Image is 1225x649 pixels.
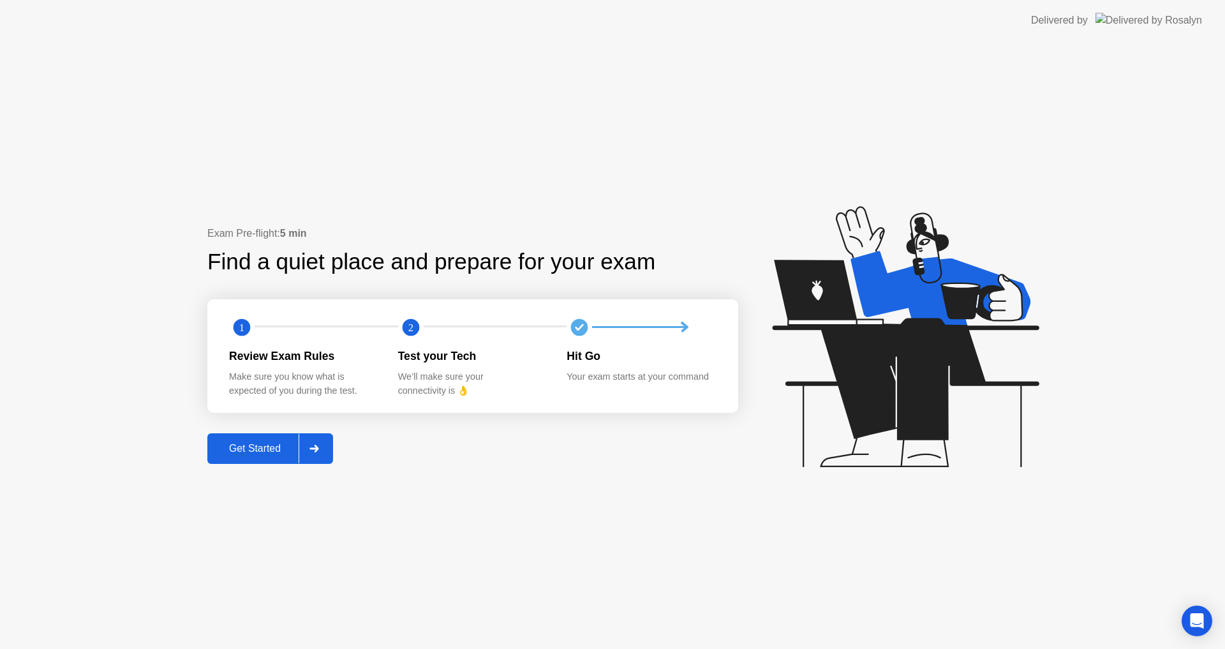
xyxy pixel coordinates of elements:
div: Make sure you know what is expected of you during the test. [229,370,378,398]
b: 5 min [280,228,307,239]
div: Open Intercom Messenger [1182,606,1212,636]
div: Exam Pre-flight: [207,226,738,241]
div: Hit Go [567,348,715,364]
img: Delivered by Rosalyn [1095,13,1202,27]
div: Test your Tech [398,348,547,364]
div: We’ll make sure your connectivity is 👌 [398,370,547,398]
button: Get Started [207,433,333,464]
div: Your exam starts at your command [567,370,715,384]
div: Get Started [211,443,299,454]
div: Delivered by [1031,13,1088,28]
div: Find a quiet place and prepare for your exam [207,245,657,279]
div: Review Exam Rules [229,348,378,364]
text: 2 [408,321,413,333]
text: 1 [239,321,244,333]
